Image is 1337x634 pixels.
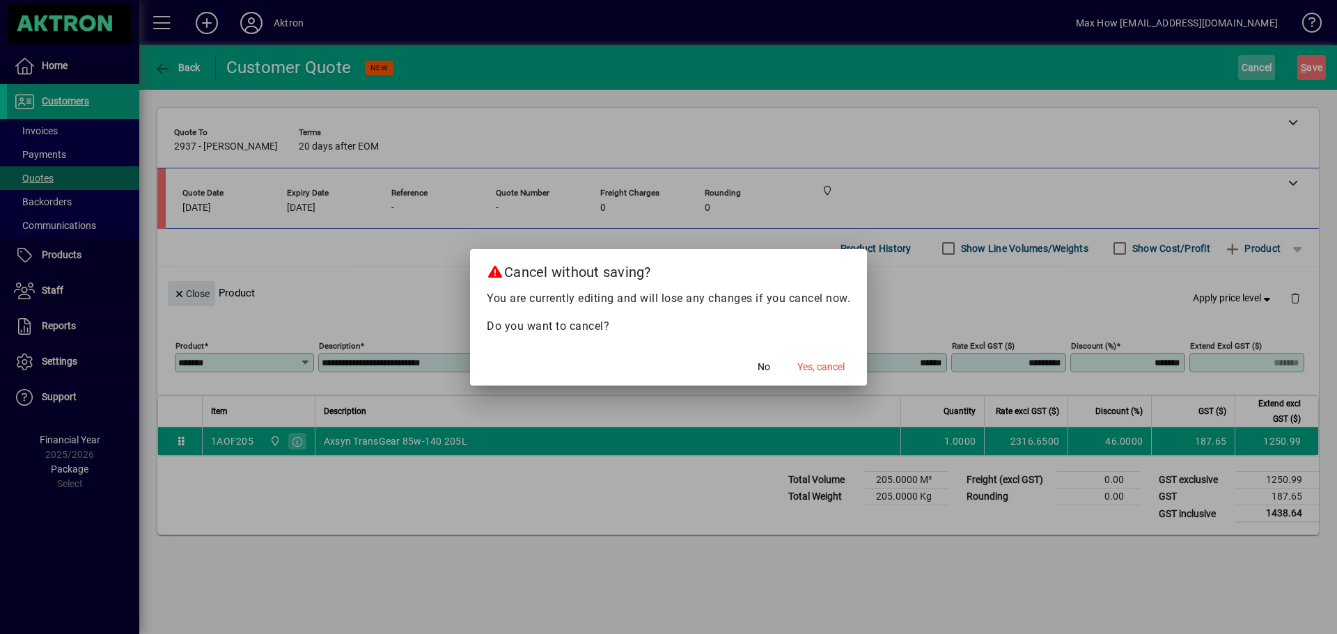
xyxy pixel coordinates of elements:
[758,360,770,374] span: No
[487,290,850,307] p: You are currently editing and will lose any changes if you cancel now.
[470,249,867,290] h2: Cancel without saving?
[797,360,845,374] span: Yes, cancel
[792,355,850,380] button: Yes, cancel
[487,318,850,335] p: Do you want to cancel?
[742,355,786,380] button: No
